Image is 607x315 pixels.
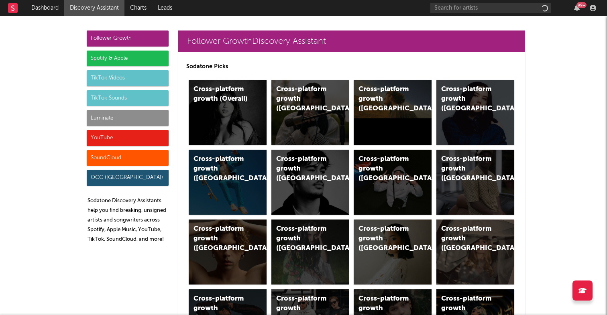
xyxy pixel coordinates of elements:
a: Cross-platform growth ([GEOGRAPHIC_DATA]) [271,150,349,215]
a: Cross-platform growth ([GEOGRAPHIC_DATA]) [436,219,514,285]
div: Luminate [87,110,169,126]
a: Cross-platform growth ([GEOGRAPHIC_DATA]) [354,219,432,285]
a: Cross-platform growth (Overall) [189,80,267,145]
a: Cross-platform growth ([GEOGRAPHIC_DATA]/GSA) [354,150,432,215]
div: Cross-platform growth ([GEOGRAPHIC_DATA]) [194,154,248,183]
div: Cross-platform growth ([GEOGRAPHIC_DATA]) [358,85,413,114]
div: Cross-platform growth ([GEOGRAPHIC_DATA]) [358,224,413,253]
div: Cross-platform growth ([GEOGRAPHIC_DATA]) [276,85,331,114]
a: Cross-platform growth ([GEOGRAPHIC_DATA]) [189,150,267,215]
div: Cross-platform growth ([GEOGRAPHIC_DATA]) [194,224,248,253]
a: Cross-platform growth ([GEOGRAPHIC_DATA]) [436,80,514,145]
input: Search for artists [430,3,551,13]
div: SoundCloud [87,150,169,166]
button: 99+ [574,5,580,11]
a: Cross-platform growth ([GEOGRAPHIC_DATA]) [436,150,514,215]
a: Cross-platform growth ([GEOGRAPHIC_DATA]) [189,219,267,285]
div: Spotify & Apple [87,51,169,67]
a: Cross-platform growth ([GEOGRAPHIC_DATA]) [271,80,349,145]
div: Cross-platform growth (Overall) [194,85,248,104]
div: Cross-platform growth ([GEOGRAPHIC_DATA]) [441,224,496,253]
a: Cross-platform growth ([GEOGRAPHIC_DATA]) [271,219,349,285]
p: Sodatone Discovery Assistants help you find breaking, unsigned artists and songwriters across Spo... [88,196,169,244]
div: TikTok Videos [87,70,169,86]
div: YouTube [87,130,169,146]
a: Follower GrowthDiscovery Assistant [178,30,525,52]
p: Sodatone Picks [186,62,517,71]
div: 99 + [576,2,587,8]
div: OCC ([GEOGRAPHIC_DATA]) [87,170,169,186]
div: Cross-platform growth ([GEOGRAPHIC_DATA]) [441,154,496,183]
div: Cross-platform growth ([GEOGRAPHIC_DATA]) [441,85,496,114]
div: TikTok Sounds [87,90,169,106]
div: Follower Growth [87,30,169,47]
a: Cross-platform growth ([GEOGRAPHIC_DATA]) [354,80,432,145]
div: Cross-platform growth ([GEOGRAPHIC_DATA]/GSA) [358,154,413,183]
div: Cross-platform growth ([GEOGRAPHIC_DATA]) [276,154,331,183]
div: Cross-platform growth ([GEOGRAPHIC_DATA]) [276,224,331,253]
